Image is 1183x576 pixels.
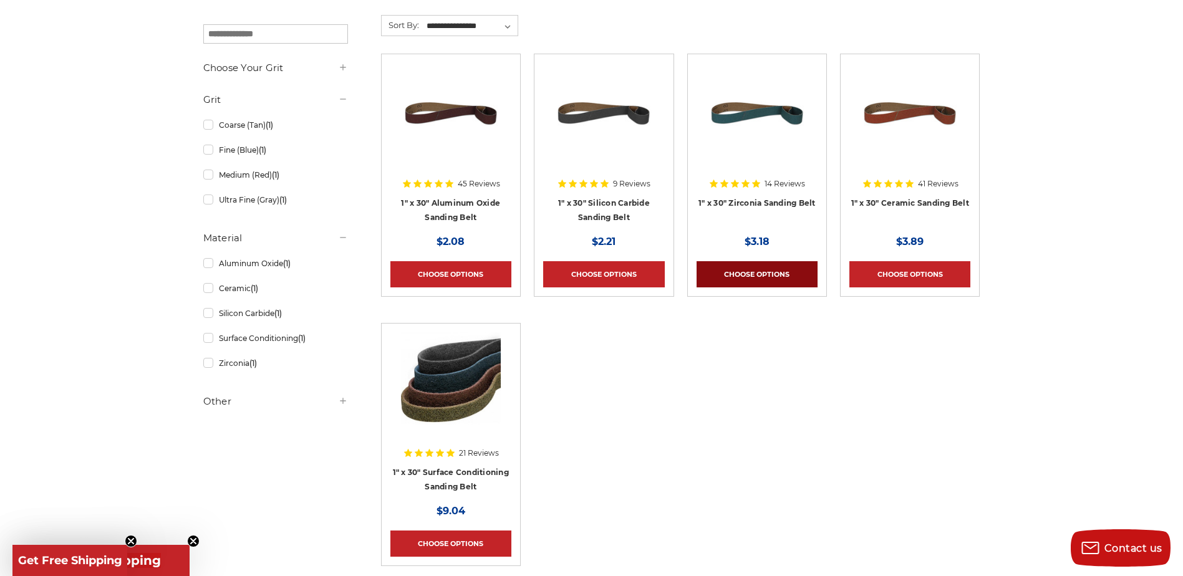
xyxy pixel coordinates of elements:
[558,198,650,222] a: 1" x 30" Silicon Carbide Sanding Belt
[425,17,518,36] select: Sort By:
[279,195,287,204] span: (1)
[125,535,137,547] button: Close teaser
[203,139,348,161] a: Fine (Blue)
[918,180,958,188] span: 41 Reviews
[18,554,122,567] span: Get Free Shipping
[896,236,924,247] span: $3.89
[12,545,127,576] div: Get Free ShippingClose teaser
[390,261,511,287] a: Choose Options
[298,334,306,343] span: (1)
[1071,529,1171,567] button: Contact us
[203,302,348,324] a: Silicon Carbide
[390,530,511,557] a: Choose Options
[203,394,348,409] h5: Other
[745,236,770,247] span: $3.18
[12,545,190,576] div: Get Free ShippingClose teaser
[860,63,960,163] img: 1" x 30" Ceramic File Belt
[203,327,348,349] a: Surface Conditioning
[203,252,348,274] a: Aluminum Oxide
[401,332,501,432] img: 1"x30" Surface Conditioning Sanding Belts
[849,261,970,287] a: Choose Options
[698,198,816,208] a: 1" x 30" Zirconia Sanding Belt
[459,449,499,457] span: 21 Reviews
[382,16,419,34] label: Sort By:
[272,170,279,180] span: (1)
[437,236,465,247] span: $2.08
[849,63,970,184] a: 1" x 30" Ceramic File Belt
[401,63,501,163] img: 1" x 30" Aluminum Oxide File Belt
[390,63,511,184] a: 1" x 30" Aluminum Oxide File Belt
[458,180,500,188] span: 45 Reviews
[765,180,805,188] span: 14 Reviews
[554,63,654,163] img: 1" x 30" Silicon Carbide File Belt
[283,259,291,268] span: (1)
[259,145,266,155] span: (1)
[249,358,257,368] span: (1)
[437,505,465,517] span: $9.04
[203,189,348,211] a: Ultra Fine (Gray)
[203,92,348,107] h5: Grit
[203,114,348,136] a: Coarse (Tan)
[613,180,650,188] span: 9 Reviews
[851,198,969,208] a: 1" x 30" Ceramic Sanding Belt
[393,468,509,491] a: 1" x 30" Surface Conditioning Sanding Belt
[203,352,348,374] a: Zirconia
[697,63,818,184] a: 1" x 30" Zirconia File Belt
[592,236,616,247] span: $2.21
[707,63,807,163] img: 1" x 30" Zirconia File Belt
[251,284,258,293] span: (1)
[543,261,664,287] a: Choose Options
[203,60,348,75] h5: Choose Your Grit
[203,277,348,299] a: Ceramic
[187,535,200,547] button: Close teaser
[274,309,282,318] span: (1)
[1104,542,1162,554] span: Contact us
[203,231,348,246] h5: Material
[390,332,511,453] a: 1"x30" Surface Conditioning Sanding Belts
[203,164,348,186] a: Medium (Red)
[543,63,664,184] a: 1" x 30" Silicon Carbide File Belt
[697,261,818,287] a: Choose Options
[401,198,500,222] a: 1" x 30" Aluminum Oxide Sanding Belt
[266,120,273,130] span: (1)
